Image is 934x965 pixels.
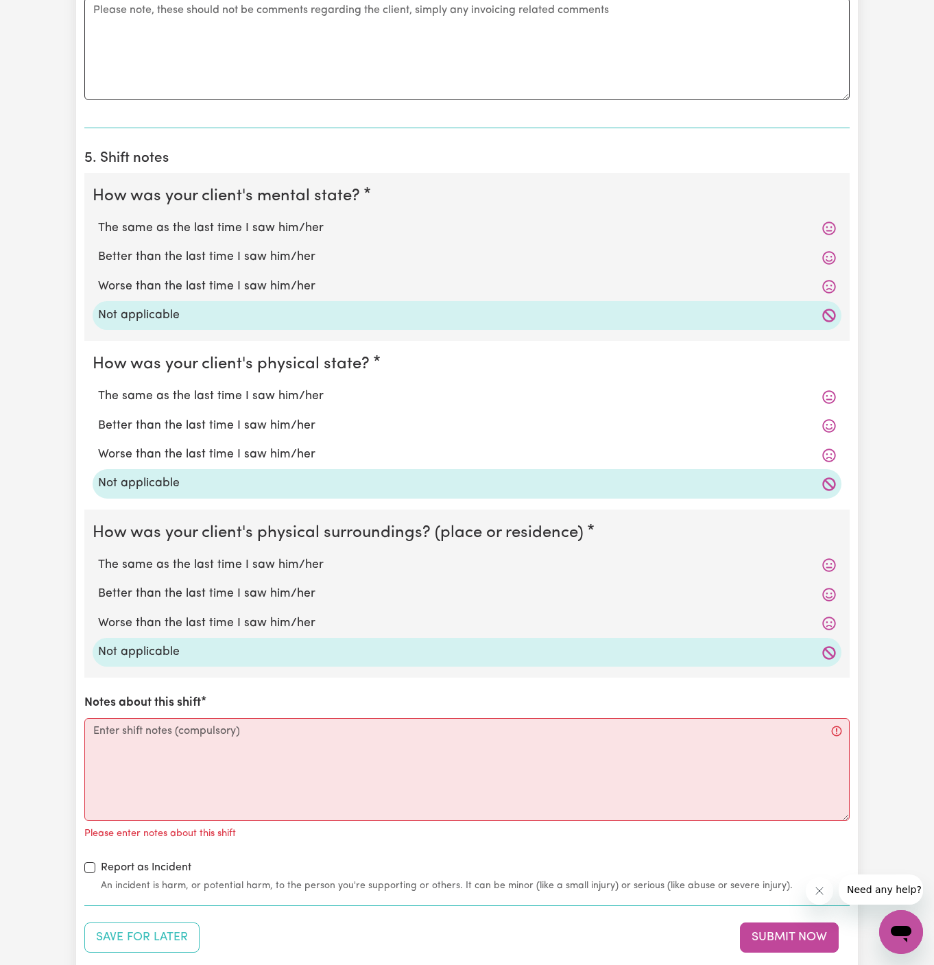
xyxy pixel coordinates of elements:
legend: How was your client's physical surroundings? (place or residence) [93,521,589,545]
small: An incident is harm, or potential harm, to the person you're supporting or others. It can be mino... [101,879,850,893]
label: Report as Incident [101,859,191,876]
label: Worse than the last time I saw him/her [98,615,836,632]
label: The same as the last time I saw him/her [98,556,836,574]
button: Save your job report [84,922,200,953]
h2: 5. Shift notes [84,150,850,167]
label: Not applicable [98,643,836,661]
button: Submit your job report [740,922,839,953]
legend: How was your client's physical state? [93,352,375,377]
label: The same as the last time I saw him/her [98,219,836,237]
p: Please enter notes about this shift [84,826,236,842]
legend: How was your client's mental state? [93,184,366,209]
label: Notes about this shift [84,694,201,712]
label: Worse than the last time I saw him/her [98,446,836,464]
label: Better than the last time I saw him/her [98,417,836,435]
label: Better than the last time I saw him/her [98,248,836,266]
iframe: Button to launch messaging window [879,910,923,954]
label: The same as the last time I saw him/her [98,388,836,405]
label: Not applicable [98,475,836,492]
iframe: Message from company [839,874,923,905]
iframe: Close message [806,877,833,905]
label: Worse than the last time I saw him/her [98,278,836,296]
label: Not applicable [98,307,836,324]
label: Better than the last time I saw him/her [98,585,836,603]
